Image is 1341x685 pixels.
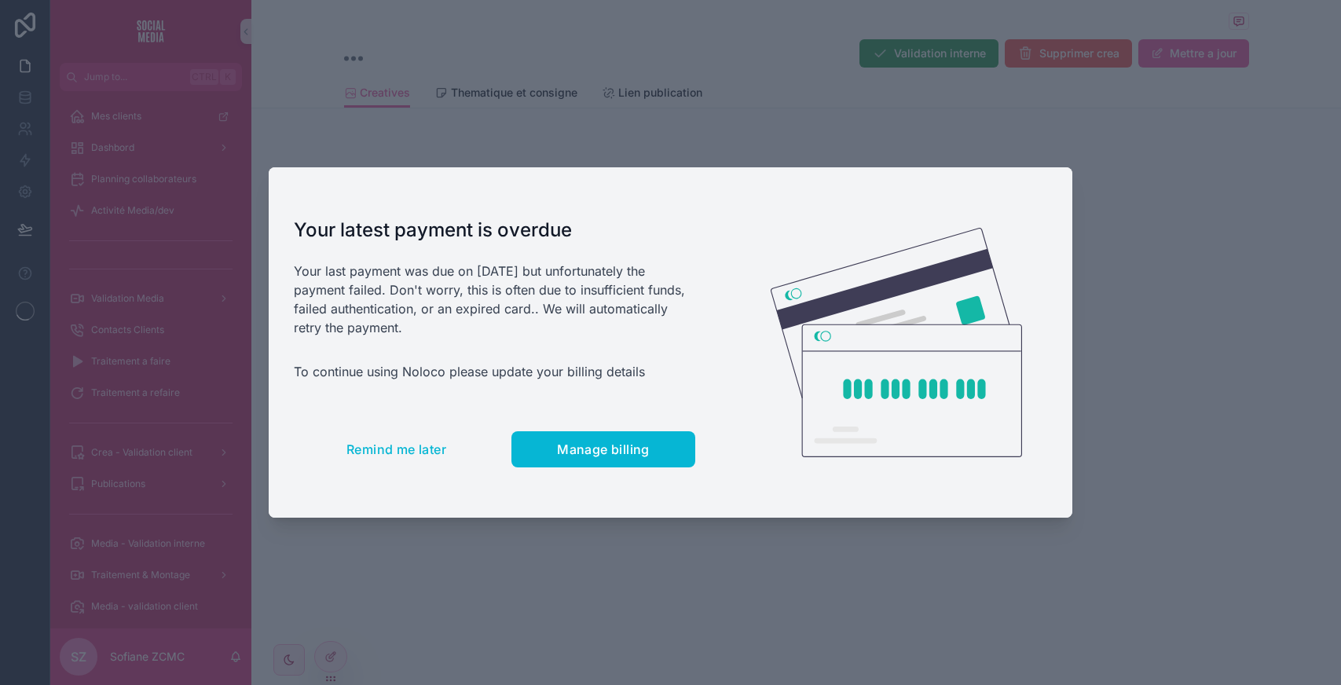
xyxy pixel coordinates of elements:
[294,431,499,467] button: Remind me later
[557,441,650,457] span: Manage billing
[346,441,446,457] span: Remind me later
[771,228,1022,457] img: Credit card illustration
[294,218,695,243] h1: Your latest payment is overdue
[294,362,695,381] p: To continue using Noloco please update your billing details
[511,431,695,467] button: Manage billing
[294,262,695,337] p: Your last payment was due on [DATE] but unfortunately the payment failed. Don't worry, this is of...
